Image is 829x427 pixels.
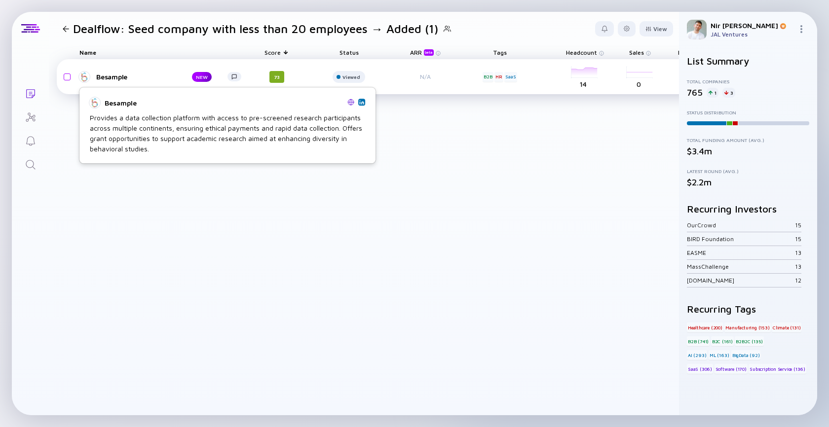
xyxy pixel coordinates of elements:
[724,322,770,332] div: Manufacturing (153)
[711,21,793,30] div: Nir [PERSON_NAME]
[342,74,360,80] div: Viewed
[687,168,809,174] div: Latest Round (Avg.)
[424,49,434,56] div: beta
[12,128,49,152] a: Reminders
[722,88,735,98] div: 3
[687,203,809,214] h2: Recurring Investors
[105,99,343,107] div: Besample
[687,20,707,39] img: Nir Profile Picture
[393,73,457,80] div: N/A
[687,177,809,187] div: $2.2m
[797,25,805,33] img: Menu
[269,71,284,83] div: 73
[494,72,503,82] div: HR
[711,31,793,38] div: JAL Ventures
[73,22,438,36] h1: Dealflow: Seed company with less than 20 employees → Added (1)
[687,87,703,98] div: 765
[504,72,517,82] div: SaaS
[249,45,304,59] div: Score
[347,99,354,106] img: Besample Website
[678,49,706,56] span: Marketing
[795,263,801,270] div: 13
[410,49,436,56] div: ARR
[711,336,734,346] div: B2C (161)
[795,235,801,243] div: 15
[687,277,795,284] div: [DOMAIN_NAME]
[687,55,809,67] h2: List Summary
[687,364,713,374] div: SaaS (306)
[772,322,801,332] div: Climate (131)
[795,221,801,229] div: 15
[707,88,718,98] div: 1
[629,49,644,56] span: Sales
[687,109,809,115] div: Status Distribution
[483,72,493,82] div: B2B
[687,137,809,143] div: Total Funding Amount (Avg.)
[735,336,764,346] div: B2B2C (135)
[640,21,673,36] button: View
[566,49,597,56] span: Headcount
[687,221,795,229] div: OurCrowd
[687,78,809,84] div: Total Companies
[731,350,761,360] div: BigData (92)
[749,364,806,374] div: Subscription Service (136)
[12,105,49,128] a: Investor Map
[795,249,801,256] div: 13
[687,303,809,315] h2: Recurring Tags
[12,152,49,176] a: Search
[687,249,795,256] div: EASME
[687,350,707,360] div: AI (293)
[687,322,723,332] div: Healthcare (200)
[339,49,359,56] span: Status
[359,100,364,105] img: Besample Linkedin Page
[687,146,809,156] div: $3.4m
[90,112,365,154] div: Provides a data collection platform with access to pre-screened research participants across mult...
[79,71,249,83] a: BesampleNEW
[472,45,528,59] div: Tags
[687,263,795,270] div: MassChallenge
[96,72,176,81] div: Besample
[715,364,748,374] div: Software (170)
[709,350,730,360] div: ML (163)
[72,45,249,59] div: Name
[795,277,801,284] div: 12
[12,81,49,105] a: Lists
[687,235,795,243] div: BIRD Foundation
[687,336,710,346] div: B2B (741)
